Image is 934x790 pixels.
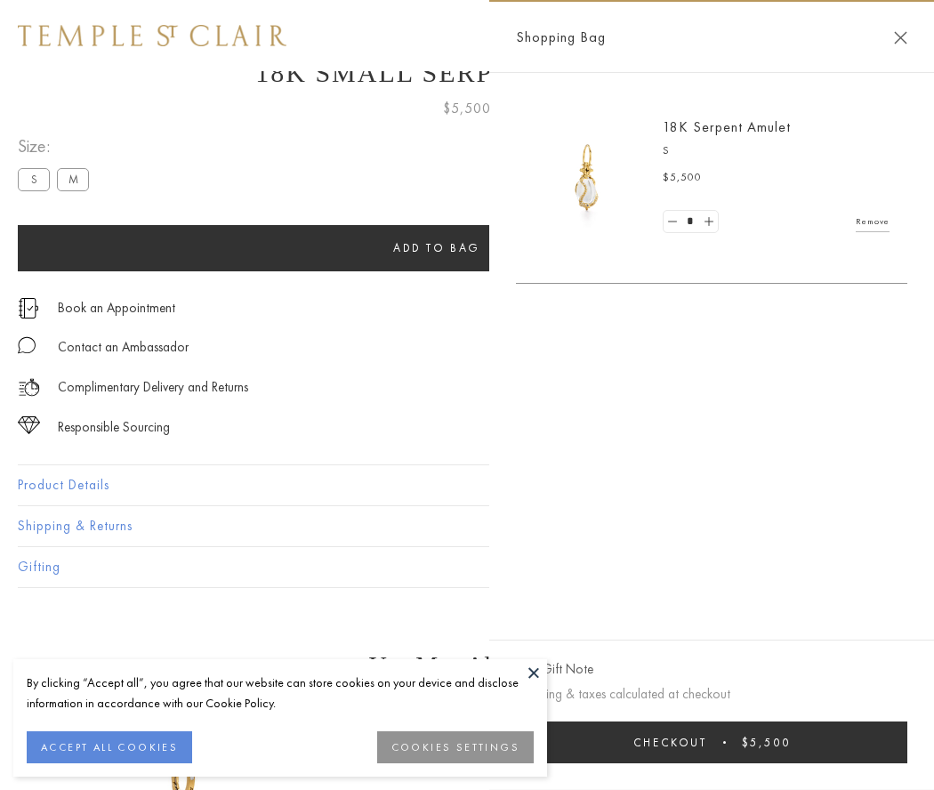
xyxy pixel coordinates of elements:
button: Checkout $5,500 [516,721,907,763]
a: Book an Appointment [58,298,175,318]
button: Gifting [18,547,916,587]
span: $5,500 [663,169,702,187]
p: S [663,142,890,160]
div: Responsible Sourcing [58,416,170,439]
p: Complimentary Delivery and Returns [58,376,248,399]
button: Add to bag [18,225,856,271]
button: COOKIES SETTINGS [377,731,534,763]
a: 18K Serpent Amulet [663,117,791,136]
img: icon_sourcing.svg [18,416,40,434]
span: $5,500 [742,735,791,750]
p: Shipping & taxes calculated at checkout [516,683,907,705]
span: Shopping Bag [516,26,606,49]
button: Shipping & Returns [18,506,916,546]
span: $5,500 [443,97,491,120]
div: Contact an Ambassador [58,336,189,359]
h1: 18K Small Serpent Amulet [18,58,916,88]
span: Size: [18,132,96,161]
button: Close Shopping Bag [894,31,907,44]
a: Set quantity to 0 [664,211,681,233]
img: icon_delivery.svg [18,376,40,399]
label: S [18,168,50,190]
span: Add to bag [393,240,480,255]
div: By clicking “Accept all”, you agree that our website can store cookies on your device and disclos... [27,673,534,713]
a: Remove [856,212,890,231]
img: icon_appointment.svg [18,298,39,318]
label: M [57,168,89,190]
a: Set quantity to 2 [699,211,717,233]
button: Product Details [18,465,916,505]
span: Checkout [633,735,707,750]
img: P51836-E11SERPPV [534,125,640,231]
button: Add Gift Note [516,658,593,681]
button: ACCEPT ALL COOKIES [27,731,192,763]
img: Temple St. Clair [18,25,286,46]
img: MessageIcon-01_2.svg [18,336,36,354]
h3: You May Also Like [44,651,890,680]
